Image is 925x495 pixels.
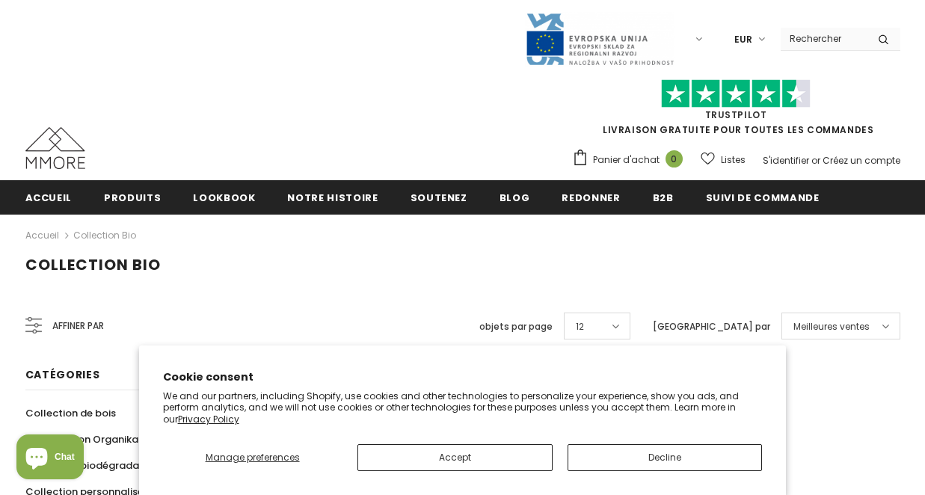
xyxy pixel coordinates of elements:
a: Javni Razpis [525,32,674,45]
img: Faites confiance aux étoiles pilotes [661,79,811,108]
span: Blog [500,191,530,205]
a: soutenez [411,180,467,214]
span: Manage preferences [206,451,300,464]
span: 0 [666,150,683,167]
inbox-online-store-chat: Shopify online store chat [12,434,88,483]
a: Créez un compte [823,154,900,167]
a: Collection biodégradable [25,452,155,479]
span: or [811,154,820,167]
img: Cas MMORE [25,127,85,169]
span: Panier d'achat [593,153,660,167]
span: LIVRAISON GRATUITE POUR TOUTES LES COMMANDES [572,86,900,136]
a: Privacy Policy [178,413,239,425]
label: objets par page [479,319,553,334]
a: Collection Organika [25,426,138,452]
button: Decline [568,444,763,471]
a: Listes [701,147,746,173]
label: [GEOGRAPHIC_DATA] par [653,319,770,334]
img: Javni Razpis [525,12,674,67]
a: Notre histoire [287,180,378,214]
span: 12 [576,319,584,334]
a: Accueil [25,180,73,214]
span: Redonner [562,191,620,205]
span: B2B [653,191,674,205]
span: Collection de bois [25,406,116,420]
a: B2B [653,180,674,214]
a: Collection de bois [25,400,116,426]
span: Collection Bio [25,254,161,275]
a: Produits [104,180,161,214]
span: Accueil [25,191,73,205]
a: Panier d'achat 0 [572,149,690,171]
a: S'identifier [763,154,809,167]
a: TrustPilot [705,108,767,121]
h2: Cookie consent [163,369,763,385]
input: Search Site [781,28,867,49]
a: Redonner [562,180,620,214]
button: Accept [357,444,553,471]
a: Collection Bio [73,229,136,242]
span: Lookbook [193,191,255,205]
span: EUR [734,32,752,47]
span: Catégories [25,367,100,382]
button: Manage preferences [163,444,342,471]
span: Suivi de commande [706,191,820,205]
span: Meilleures ventes [793,319,870,334]
a: Accueil [25,227,59,245]
span: Collection Organika [38,432,138,446]
a: Blog [500,180,530,214]
span: Collection biodégradable [25,458,155,473]
span: soutenez [411,191,467,205]
a: Suivi de commande [706,180,820,214]
a: Lookbook [193,180,255,214]
span: Notre histoire [287,191,378,205]
p: We and our partners, including Shopify, use cookies and other technologies to personalize your ex... [163,390,763,425]
span: Listes [721,153,746,167]
span: Affiner par [52,318,104,334]
span: Produits [104,191,161,205]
